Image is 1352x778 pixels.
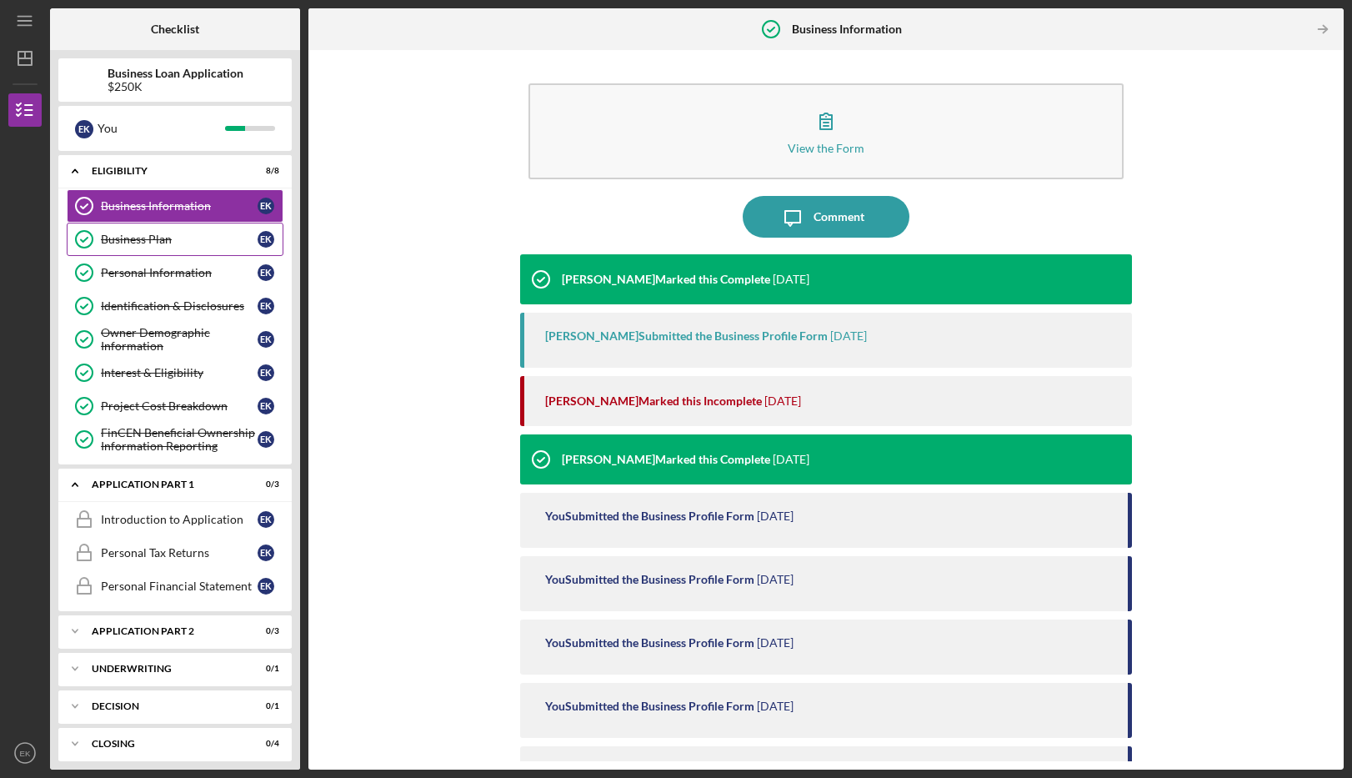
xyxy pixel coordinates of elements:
div: 0 / 4 [249,739,279,749]
div: You Submitted the Business Profile Form [545,573,754,586]
div: E K [258,545,274,561]
div: Personal Information [101,266,258,279]
div: Comment [814,196,864,238]
div: 0 / 1 [249,701,279,711]
div: E K [258,298,274,314]
div: E K [258,398,274,414]
time: 2025-08-07 21:21 [757,700,794,713]
button: Comment [743,196,909,238]
a: Personal Tax ReturnsEK [67,536,283,570]
div: Eligibility [92,166,238,176]
b: Business Loan Application [108,67,243,80]
time: 2025-08-19 16:42 [773,273,809,286]
div: FinCEN Beneficial Ownership Information Reporting [101,426,258,453]
time: 2025-08-07 23:30 [757,509,794,523]
div: 0 / 3 [249,626,279,636]
a: Personal Financial StatementEK [67,570,283,603]
time: 2025-08-07 21:29 [757,636,794,650]
time: 2025-08-07 21:29 [757,573,794,586]
div: Underwriting [92,664,238,674]
div: E K [258,431,274,448]
div: Decision [92,701,238,711]
div: E K [258,364,274,381]
time: 2025-08-08 17:46 [773,453,809,466]
a: Personal InformationEK [67,256,283,289]
div: E K [258,331,274,348]
b: Checklist [151,23,199,36]
a: Owner Demographic InformationEK [67,323,283,356]
text: EK [20,749,31,758]
div: E K [258,511,274,528]
a: Business InformationEK [67,189,283,223]
div: E K [258,578,274,595]
div: E K [258,231,274,248]
div: 8 / 8 [249,166,279,176]
div: Introduction to Application [101,513,258,526]
div: Business Information [101,199,258,213]
div: $250K [108,80,243,93]
time: 2025-08-19 16:42 [830,329,867,343]
div: View the Form [788,142,864,154]
div: You Submitted the Business Profile Form [545,700,754,713]
b: Business Information [792,23,902,36]
div: 0 / 1 [249,664,279,674]
div: [PERSON_NAME] Marked this Incomplete [545,394,762,408]
div: E K [258,264,274,281]
div: Business Plan [101,233,258,246]
div: Application Part 1 [92,479,238,489]
div: [PERSON_NAME] Marked this Complete [562,273,770,286]
div: Owner Demographic Information [101,326,258,353]
div: E K [75,120,93,138]
a: Project Cost BreakdownEK [67,389,283,423]
div: Interest & Eligibility [101,366,258,379]
div: You Submitted the Business Profile Form [545,509,754,523]
a: FinCEN Beneficial Ownership Information ReportingEK [67,423,283,456]
div: [PERSON_NAME] Marked this Complete [562,453,770,466]
a: Introduction to ApplicationEK [67,503,283,536]
div: 0 / 3 [249,479,279,489]
div: You Submitted the Business Profile Form [545,636,754,650]
div: Application Part 2 [92,626,238,636]
div: Project Cost Breakdown [101,399,258,413]
div: You [98,114,225,143]
div: Personal Financial Statement [101,580,258,593]
div: Identification & Disclosures [101,299,258,313]
div: Closing [92,739,238,749]
button: EK [8,736,42,770]
div: Personal Tax Returns [101,546,258,560]
time: 2025-08-19 16:41 [764,394,801,408]
div: [PERSON_NAME] Submitted the Business Profile Form [545,329,828,343]
a: Business PlanEK [67,223,283,256]
button: View the Form [528,83,1123,179]
div: E K [258,198,274,214]
a: Identification & DisclosuresEK [67,289,283,323]
a: Interest & EligibilityEK [67,356,283,389]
